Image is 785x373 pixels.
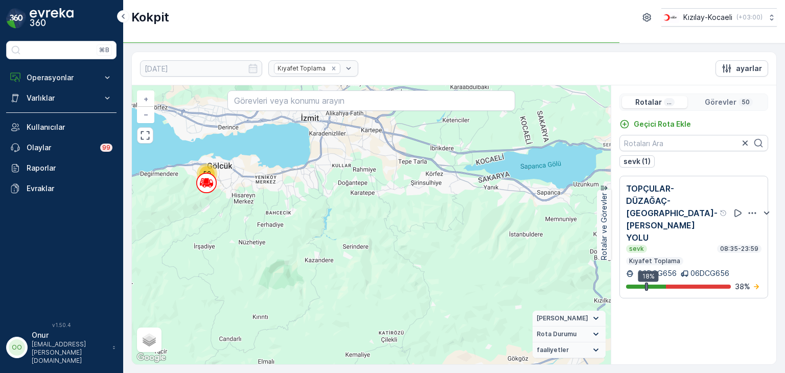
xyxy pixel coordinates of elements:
[533,327,606,342] summary: Rota Durumu
[619,135,768,151] input: Rotaları Ara
[138,107,153,122] a: Uzaklaştır
[624,156,651,167] p: sevk (1)
[99,46,109,54] p: ⌘B
[626,182,718,244] p: TOPÇULAR-DÜZAĞAÇ-[GEOGRAPHIC_DATA]-[PERSON_NAME] YOLU
[27,163,112,173] p: Raporlar
[6,330,117,365] button: OOOnur[EMAIL_ADDRESS][PERSON_NAME][DOMAIN_NAME]
[32,330,107,340] p: Onur
[30,8,74,29] img: logo_dark-DEwI_e13.png
[735,282,750,292] p: 38 %
[636,268,677,278] p: 06DCG656
[661,8,777,27] button: Kızılay-Kocaeli(+03:00)
[6,67,117,88] button: Operasyonlar
[144,110,149,119] span: −
[736,63,762,74] p: ayarlar
[6,322,117,328] span: v 1.50.4
[144,95,148,103] span: +
[634,119,691,129] p: Geçici Rota Ekle
[628,245,645,253] p: sevk
[720,209,728,217] div: Yardım Araç İkonu
[9,339,25,356] div: OO
[537,314,588,322] span: [PERSON_NAME]
[537,346,569,354] span: faaliyetler
[6,88,117,108] button: Varlıklar
[138,91,153,107] a: Yakınlaştır
[197,164,217,184] div: 50
[736,13,763,21] p: ( +03:00 )
[27,183,112,194] p: Evraklar
[203,170,211,177] span: 50
[6,137,117,158] a: Olaylar99
[134,351,168,364] a: Bu bölgeyi Google Haritalar'da açın (yeni pencerede açılır)
[533,342,606,358] summary: faaliyetler
[131,9,169,26] p: Kokpit
[227,90,515,111] input: Görevleri veya konumu arayın
[140,60,262,77] input: dd/mm/yyyy
[638,271,659,282] div: 18%
[134,351,168,364] img: Google
[635,97,662,107] p: Rotalar
[27,122,112,132] p: Kullanıcılar
[27,93,96,103] p: Varlıklar
[661,12,679,23] img: k%C4%B1z%C4%B1lay_0jL9uU1.png
[683,12,732,22] p: Kızılay-Kocaeli
[102,144,110,152] p: 99
[27,143,94,153] p: Olaylar
[27,73,96,83] p: Operasyonlar
[537,330,576,338] span: Rota Durumu
[32,340,107,365] p: [EMAIL_ADDRESS][PERSON_NAME][DOMAIN_NAME]
[719,245,759,253] p: 08:35-23:59
[599,193,609,260] p: Rotalar ve Görevler
[138,329,160,351] a: Layers
[6,178,117,199] a: Evraklar
[6,8,27,29] img: logo
[705,97,736,107] p: Görevler
[619,155,655,168] button: sevk (1)
[690,268,729,278] p: 06DCG656
[6,117,117,137] a: Kullanıcılar
[741,98,751,106] p: 50
[715,60,768,77] button: ayarlar
[6,158,117,178] a: Raporlar
[533,311,606,327] summary: [PERSON_NAME]
[628,257,681,265] p: Kıyafet Toplama
[619,119,691,129] a: Geçici Rota Ekle
[666,98,673,106] p: ...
